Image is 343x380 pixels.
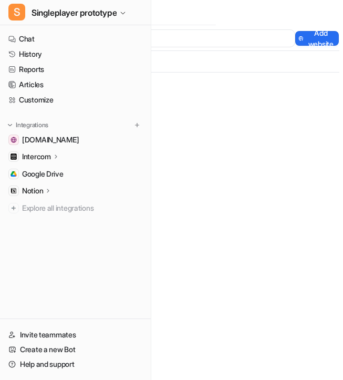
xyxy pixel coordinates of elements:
img: menu_add.svg [133,121,141,129]
a: Create a new Bot [4,342,147,357]
a: Invite teammates [4,327,147,342]
a: Articles [4,77,147,92]
a: Google DriveGoogle Drive [4,167,147,181]
span: Singleplayer prototype [32,5,117,20]
img: Google Drive [11,171,17,177]
p: Integrations [16,121,48,129]
p: Notion [22,186,43,196]
button: Add website [295,31,339,46]
span: [DOMAIN_NAME] [22,135,79,145]
img: Notion [11,188,17,194]
img: Intercom [11,153,17,160]
img: www.carlab.dk [11,137,17,143]
a: Reports [4,62,147,77]
a: Explore all integrations [4,201,147,215]
a: www.carlab.dk[DOMAIN_NAME] [4,132,147,147]
a: Chat [4,32,147,46]
p: Intercom [22,151,51,162]
a: History [4,47,147,61]
img: expand menu [6,121,14,129]
span: Explore all integrations [22,200,142,217]
button: Integrations [4,120,51,130]
span: S [8,4,25,20]
a: Customize [4,93,147,107]
span: Google Drive [22,169,64,179]
img: explore all integrations [8,203,19,213]
a: Help and support [4,357,147,372]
